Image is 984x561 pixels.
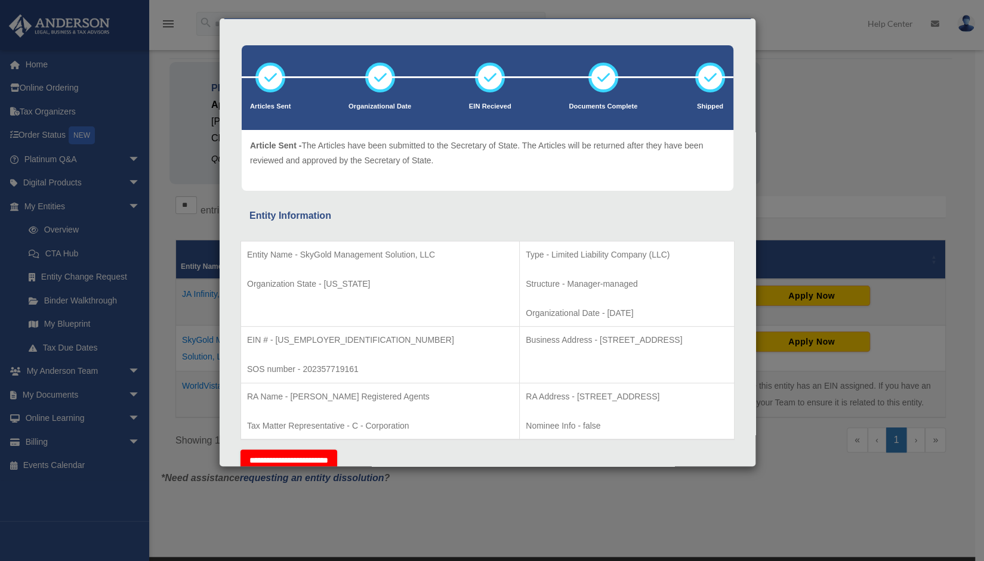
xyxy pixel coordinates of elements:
p: Entity Name - SkyGold Management Solution, LLC [247,247,513,262]
p: EIN Recieved [469,101,511,113]
p: EIN # - [US_EMPLOYER_IDENTIFICATION_NUMBER] [247,333,513,348]
p: Articles Sent [250,101,291,113]
p: Shipped [695,101,725,113]
p: The Articles have been submitted to the Secretary of State. The Articles will be returned after t... [250,138,725,168]
p: Structure - Manager-managed [526,277,728,292]
p: Organizational Date [348,101,411,113]
p: Tax Matter Representative - C - Corporation [247,419,513,433]
div: Entity Information [249,207,726,224]
p: Organizational Date - [DATE] [526,306,728,321]
p: Business Address - [STREET_ADDRESS] [526,333,728,348]
p: Type - Limited Liability Company (LLC) [526,247,728,262]
p: SOS number - 202357719161 [247,362,513,377]
span: Article Sent - [250,141,301,150]
p: Organization State - [US_STATE] [247,277,513,292]
p: RA Name - [PERSON_NAME] Registered Agents [247,389,513,404]
p: Documents Complete [569,101,637,113]
p: RA Address - [STREET_ADDRESS] [526,389,728,404]
p: Nominee Info - false [526,419,728,433]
